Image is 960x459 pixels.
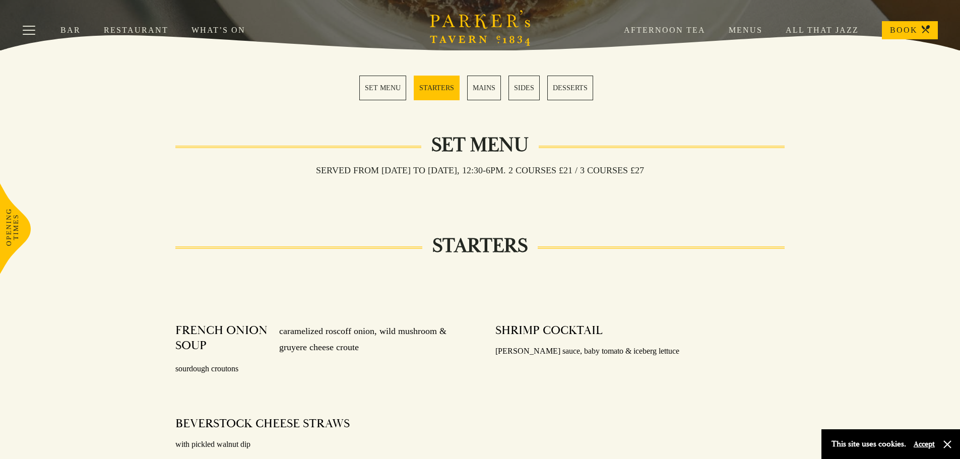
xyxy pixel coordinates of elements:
[359,76,406,100] a: 1 / 5
[467,76,501,100] a: 3 / 5
[831,437,906,451] p: This site uses cookies.
[175,416,350,431] h4: BEVERSTOCK CHEESE STRAWS
[508,76,540,100] a: 4 / 5
[306,165,654,176] h3: Served from [DATE] to [DATE], 12:30-6pm. 2 COURSES £21 / 3 COURSES £27
[414,76,460,100] a: 2 / 5
[175,323,270,356] h4: FRENCH ONION SOUP
[495,344,785,359] p: [PERSON_NAME] sauce, baby tomato & iceberg lettuce
[175,362,465,376] p: sourdough croutons
[914,439,935,449] button: Accept
[421,133,539,157] h2: Set Menu
[547,76,593,100] a: 5 / 5
[495,323,603,338] h4: SHRIMP COCKTAIL
[269,323,465,356] p: caramelized roscoff onion, wild mushroom & gruyere cheese croute
[942,439,952,449] button: Close and accept
[175,437,465,452] p: with pickled walnut dip
[422,234,538,258] h2: STARTERS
